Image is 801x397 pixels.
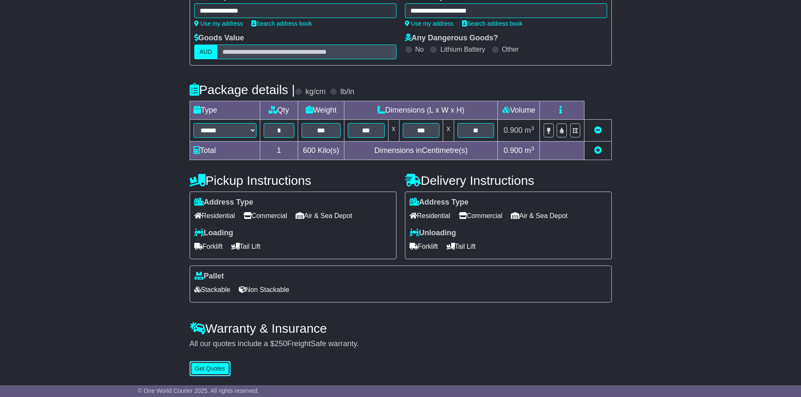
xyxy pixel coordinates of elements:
[459,209,502,222] span: Commercial
[410,198,469,207] label: Address Type
[511,209,568,222] span: Air & Sea Depot
[410,240,438,253] span: Forklift
[194,34,244,43] label: Goods Value
[194,272,224,281] label: Pallet
[190,101,260,120] td: Type
[504,146,523,155] span: 0.900
[305,87,325,97] label: kg/cm
[190,142,260,160] td: Total
[194,45,218,59] label: AUD
[194,229,233,238] label: Loading
[340,87,354,97] label: lb/in
[447,240,476,253] span: Tail Lift
[298,101,344,120] td: Weight
[194,198,254,207] label: Address Type
[410,229,456,238] label: Unloading
[388,120,399,142] td: x
[443,120,454,142] td: x
[525,126,534,134] span: m
[594,126,602,134] a: Remove this item
[462,20,523,27] a: Search address book
[138,387,259,394] span: © One World Courier 2025. All rights reserved.
[231,240,261,253] span: Tail Lift
[194,209,235,222] span: Residential
[194,283,230,296] span: Stackable
[239,283,289,296] span: Non Stackable
[194,20,243,27] a: Use my address
[504,126,523,134] span: 0.900
[275,339,287,348] span: 250
[190,83,295,97] h4: Package details |
[260,142,298,160] td: 1
[405,34,498,43] label: Any Dangerous Goods?
[194,240,223,253] span: Forklift
[415,45,424,53] label: No
[296,209,352,222] span: Air & Sea Depot
[594,146,602,155] a: Add new item
[410,209,450,222] span: Residential
[243,209,287,222] span: Commercial
[190,339,612,349] div: All our quotes include a $ FreightSafe warranty.
[502,45,519,53] label: Other
[531,125,534,131] sup: 3
[298,142,344,160] td: Kilo(s)
[440,45,485,53] label: Lithium Battery
[344,142,498,160] td: Dimensions in Centimetre(s)
[303,146,316,155] span: 600
[525,146,534,155] span: m
[405,174,612,187] h4: Delivery Instructions
[498,101,540,120] td: Volume
[190,174,397,187] h4: Pickup Instructions
[344,101,498,120] td: Dimensions (L x W x H)
[405,20,454,27] a: Use my address
[251,20,312,27] a: Search address book
[190,321,612,335] h4: Warranty & Insurance
[190,361,231,376] button: Get Quotes
[260,101,298,120] td: Qty
[531,145,534,152] sup: 3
